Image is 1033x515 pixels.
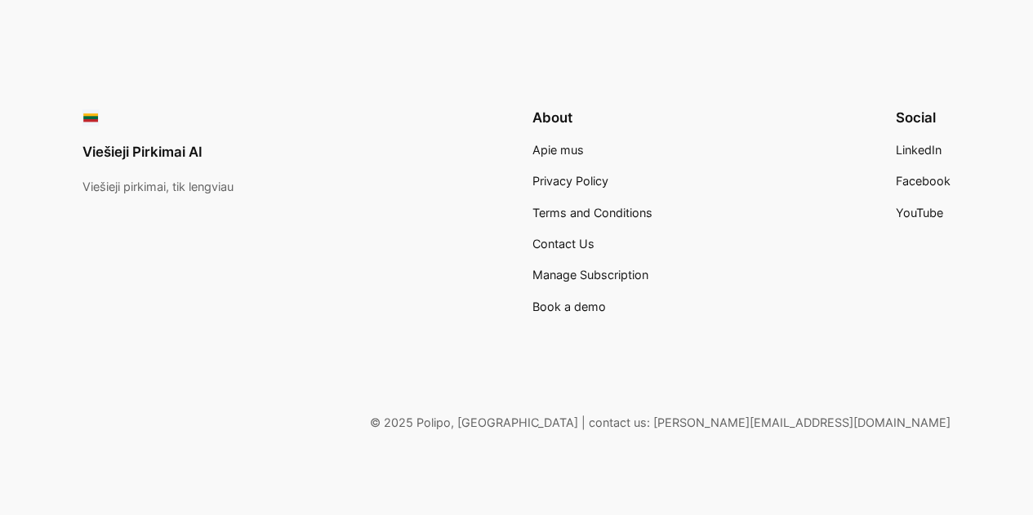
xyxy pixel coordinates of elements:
[532,300,606,313] span: Book a demo
[896,174,951,188] span: Facebook
[532,298,606,316] a: Book a demo
[532,206,652,220] span: Terms and Conditions
[532,266,648,284] a: Manage Subscription
[896,141,951,222] nav: Footer navigation 3
[532,235,594,253] a: Contact Us
[82,144,203,160] a: Viešieji Pirkimai AI
[896,143,942,157] span: LinkedIn
[82,109,99,126] img: Viešieji pirkimai logo
[532,141,584,159] a: Apie mus
[532,172,608,190] a: Privacy Policy
[532,204,652,222] a: Terms and Conditions
[896,141,942,159] a: LinkedIn
[82,178,234,196] p: Viešieji pirkimai, tik lengviau
[896,109,951,126] h2: Social
[532,237,594,251] span: Contact Us
[82,414,951,432] p: © 2025 Polipo, [GEOGRAPHIC_DATA] | contact us: [PERSON_NAME][EMAIL_ADDRESS][DOMAIN_NAME]
[896,172,951,190] a: Facebook
[532,268,648,282] span: Manage Subscription
[532,109,652,126] h2: About
[532,143,584,157] span: Apie mus
[896,206,943,220] span: YouTube
[896,204,943,222] a: YouTube
[532,174,608,188] span: Privacy Policy
[532,141,652,316] nav: Footer navigation 4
